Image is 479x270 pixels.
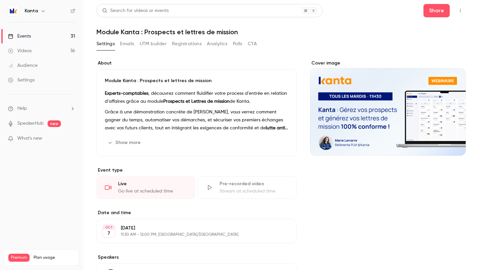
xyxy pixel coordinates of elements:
p: Event type [96,167,297,174]
span: new [48,120,61,127]
p: Grâce à une démonstration concrète de [PERSON_NAME], vous verrez comment gagner du temps, automat... [105,108,288,132]
span: Premium [8,254,30,262]
button: Emails [120,39,134,49]
div: Pre-recorded video [220,181,288,187]
div: Go live at scheduled time [118,188,187,195]
span: What's new [17,135,42,142]
div: Videos [8,48,32,54]
p: 11:30 AM - 12:00 PM, [GEOGRAPHIC_DATA]/[GEOGRAPHIC_DATA] [121,232,261,237]
img: Kanta [8,6,19,16]
p: , découvrez comment fluidifier votre process d’entrée en relation d'affaires grâce au module de K... [105,89,288,105]
section: Cover image [310,60,466,156]
span: Plan usage [34,255,75,260]
span: Help [17,105,27,112]
p: 7 [107,230,110,237]
li: help-dropdown-opener [8,105,75,112]
p: Module Kanta : Prospects et lettres de mission [105,77,288,84]
button: Settings [96,39,115,49]
label: Speakers [96,254,297,261]
button: Show more [105,137,145,148]
div: OCT [103,225,115,230]
div: Pre-recorded videoStream at scheduled time [198,176,297,199]
button: Analytics [207,39,228,49]
button: CTA [248,39,257,49]
button: UTM builder [140,39,167,49]
h1: Module Kanta : Prospects et lettres de mission [96,28,466,36]
button: Registrations [172,39,202,49]
p: [DATE] [121,225,261,231]
h6: Kanta [25,8,38,14]
div: Settings [8,77,35,83]
strong: Experts-comptables [105,91,148,96]
div: Live [118,181,187,187]
strong: Prospects et Lettres de mission [163,99,230,104]
div: Search for videos or events [102,7,169,14]
a: SpeakerHub [17,120,44,127]
div: Events [8,33,31,40]
label: Cover image [310,60,466,67]
iframe: Noticeable Trigger [67,136,75,142]
div: Audience [8,62,38,69]
div: Stream at scheduled time [220,188,288,195]
label: About [96,60,297,67]
div: LiveGo live at scheduled time [96,176,195,199]
button: Polls [233,39,242,49]
label: Date and time [96,209,297,216]
button: Share [423,4,450,17]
